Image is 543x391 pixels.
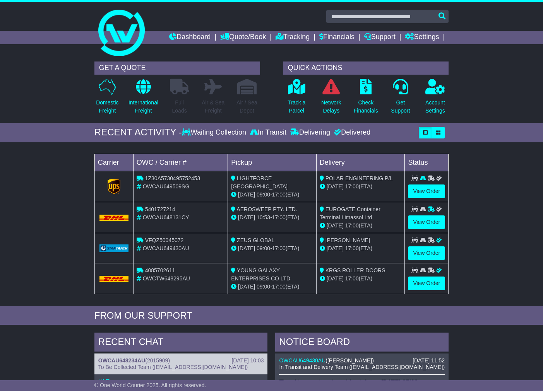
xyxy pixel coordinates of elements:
a: AccountSettings [425,79,445,119]
a: InternationalFreight [128,79,159,119]
span: VFQZ50045072 [145,237,184,243]
div: (ETA) [320,244,402,253]
a: View Order [408,277,445,290]
span: [DATE] [327,275,344,282]
span: YOUNG GALAXY ENTERPRISES CO LTD [231,267,290,282]
div: RECENT ACTIVITY - [94,127,182,138]
div: - (ETA) [231,283,313,291]
span: KRGS ROLLER DOORS [325,267,385,273]
a: Support [364,31,396,44]
td: Carrier [94,154,133,171]
a: Financials [319,31,355,44]
a: CheckFinancials [353,79,379,119]
span: [DATE] [238,191,255,198]
span: 17:00 [345,245,359,251]
a: OWCAU648234AU [98,357,145,364]
div: ( ) [279,357,445,364]
div: In Transit [248,128,288,137]
p: Check Financials [354,99,378,115]
span: OWCTW648295AU [143,275,190,282]
div: Waiting Collection [182,128,248,137]
div: ( ) [98,357,264,364]
span: POLAR ENGINEERING P/L [325,175,393,181]
p: Get Support [391,99,410,115]
span: ZEUS GLOBAL [237,237,274,243]
span: 10:53 [257,214,270,220]
img: GetCarrierServiceLogo [108,179,121,194]
p: Domestic Freight [96,99,118,115]
div: FROM OUR SUPPORT [94,310,449,321]
span: [PERSON_NAME] [327,357,372,364]
span: 17:00 [345,275,359,282]
span: OWCAU648131CY [143,214,189,220]
span: 17:00 [345,183,359,190]
a: Quote/Book [220,31,266,44]
span: 1Z30A5730495752453 [145,175,200,181]
p: Air / Sea Depot [236,99,257,115]
p: International Freight [128,99,158,115]
span: 4085702611 [145,267,175,273]
a: Settings [405,31,439,44]
div: (ETA) [320,183,402,191]
img: DHL.png [99,215,128,221]
span: 5401727214 [145,206,175,212]
a: View Order [408,215,445,229]
div: - (ETA) [231,244,313,253]
div: GET A QUOTE [94,61,260,75]
td: Delivery [316,154,405,171]
img: GetCarrierServiceLogo [99,244,128,252]
span: [DATE] [238,245,255,251]
p: Air & Sea Freight [202,99,224,115]
span: 2015909 [147,357,168,364]
span: 17:00 [345,222,359,229]
span: 17:00 [272,191,286,198]
td: Status [405,154,449,171]
span: [DATE] [238,214,255,220]
a: DomesticFreight [96,79,119,119]
span: [DATE] [327,245,344,251]
td: Pickup [228,154,317,171]
span: 17:00 [272,283,286,290]
div: [DATE] 11:52 [413,357,445,364]
p: Network Delays [321,99,341,115]
span: 17:00 [272,245,286,251]
p: The shipment is onboard for delivery [DATE] 25/09 [279,379,445,386]
span: 17:00 [272,214,286,220]
span: OWCAU649430AU [143,245,189,251]
div: NOTICE BOARD [275,333,449,353]
p: Account Settings [425,99,445,115]
span: [DATE] [238,283,255,290]
span: 09:00 [257,191,270,198]
a: Tracking [276,31,310,44]
span: [DATE] [327,183,344,190]
div: (ETA) [320,222,402,230]
span: OWCAU649509SG [143,183,190,190]
p: Track a Parcel [288,99,305,115]
p: Full Loads [170,99,189,115]
td: OWC / Carrier # [133,154,228,171]
span: In Transit and Delivery Team ([EMAIL_ADDRESS][DOMAIN_NAME]) [279,364,445,370]
a: GetSupport [391,79,410,119]
div: Delivered [332,128,370,137]
a: View Order [408,246,445,260]
div: QUICK ACTIONS [283,61,449,75]
span: 09:00 [257,245,270,251]
span: AEROSWEEP PTY. LTD. [236,206,297,212]
div: (ETA) [320,275,402,283]
span: [PERSON_NAME] [325,237,370,243]
span: EUROGATE Container Terminal Limassol Ltd [320,206,380,220]
span: © One World Courier 2025. All rights reserved. [94,382,206,388]
a: View Order [408,184,445,198]
div: RECENT CHAT [94,333,268,353]
div: - (ETA) [231,213,313,222]
img: DHL.png [99,276,128,282]
div: - (ETA) [231,191,313,199]
a: NetworkDelays [321,79,341,119]
span: To Be Collected Team ([EMAIL_ADDRESS][DOMAIN_NAME]) [98,364,248,370]
span: [DATE] [327,222,344,229]
span: 09:00 [257,283,270,290]
a: Track aParcel [287,79,306,119]
div: Delivering [288,128,332,137]
a: Dashboard [169,31,211,44]
span: LIGHTFORCE [GEOGRAPHIC_DATA] [231,175,288,190]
